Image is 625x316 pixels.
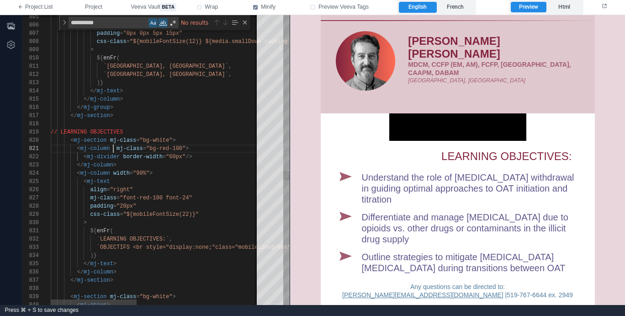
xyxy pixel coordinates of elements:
[22,161,39,169] div: 823
[22,145,39,153] div: 821
[90,211,120,218] span: css-class
[113,145,114,153] textarea: Editor content;Press Alt+F1 for Accessibility Options.
[22,268,39,276] div: 836
[113,170,130,177] span: width
[70,277,77,284] span: </
[22,153,39,161] div: 822
[110,137,137,144] span: mj-class
[146,145,185,152] span: "bg-red-100"
[77,170,80,177] span: <
[110,104,113,111] span: >
[22,62,39,70] div: 811
[22,177,39,186] div: 825
[149,170,153,177] span: >
[22,112,39,120] div: 817
[215,244,380,251] span: class="mobileLineBreak" /> D’APPRENTISSAGE&nbsp;:`
[213,19,220,26] div: Previous Match (⇧Enter)
[90,187,106,193] span: align
[130,38,291,45] span: "${mobileFontSize(12)} ${media.smallDown`padding:
[117,195,120,201] span: =
[70,137,74,144] span: <
[84,261,90,267] span: </
[120,88,123,94] span: >
[22,136,39,145] div: 820
[77,269,84,275] span: </
[22,235,39,243] div: 832
[84,220,87,226] span: >
[130,170,133,177] span: =
[22,194,39,202] div: 827
[84,178,87,185] span: <
[180,17,212,28] div: No results
[97,228,110,234] span: enFr
[261,3,275,11] span: Minify
[22,293,39,301] div: 839
[123,154,162,160] span: border-width
[77,277,110,284] span: mj-section
[97,30,120,37] span: padding
[160,3,176,11] span: beta
[136,137,139,144] span: =
[318,3,369,11] span: Preview Veeva Tags
[110,228,113,234] span: (
[90,228,96,234] span: ${
[22,276,39,284] div: 837
[22,243,39,252] div: 833
[22,21,39,29] div: 806
[90,261,113,267] span: mj-text
[205,3,218,11] span: Wrap
[70,294,74,300] span: <
[131,3,176,11] span: Veeva Vault
[51,129,123,135] span: // LEARNING OBJECTIVES
[172,137,175,144] span: >
[113,269,117,275] span: >
[74,294,106,300] span: mj-section
[136,294,139,300] span: =
[103,55,117,61] span: enFr
[84,154,87,160] span: <
[22,128,39,136] div: 819
[120,96,123,102] span: >
[230,17,240,27] div: Find in Selection (⌥⌘L)
[77,104,84,111] span: </
[90,195,117,201] span: mj-class
[90,252,96,259] span: )}
[133,170,149,177] span: "90%"
[22,169,39,177] div: 824
[139,294,172,300] span: "bg-white"
[241,19,249,26] div: Close (Escape)
[399,2,436,13] label: English
[22,227,39,235] div: 831
[22,46,39,54] div: 809
[97,244,215,251] span: `OBJECTIFS <br style="display:none;"
[110,187,133,193] span: "right"
[22,95,39,103] div: 815
[143,145,146,152] span: =
[169,236,172,242] span: ,
[437,2,474,13] label: French
[22,202,39,210] div: 828
[22,252,39,260] div: 834
[74,137,106,144] span: mj-section
[90,88,96,94] span: </
[127,38,130,45] span: =
[22,120,39,128] div: 818
[113,203,117,209] span: =
[70,112,77,119] span: </
[97,88,120,94] span: mj-text
[22,29,39,37] div: 807
[90,47,93,53] span: >
[123,211,199,218] span: "${mobileFontSize(22)}"
[22,70,39,79] div: 812
[148,18,158,27] div: Match Case (⌥⌘C)
[110,112,113,119] span: >
[85,3,102,11] span: Project
[22,260,39,268] div: 835
[103,71,228,78] span: `[GEOGRAPHIC_DATA], [GEOGRAPHIC_DATA]`
[22,284,39,293] div: 838
[90,203,113,209] span: padding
